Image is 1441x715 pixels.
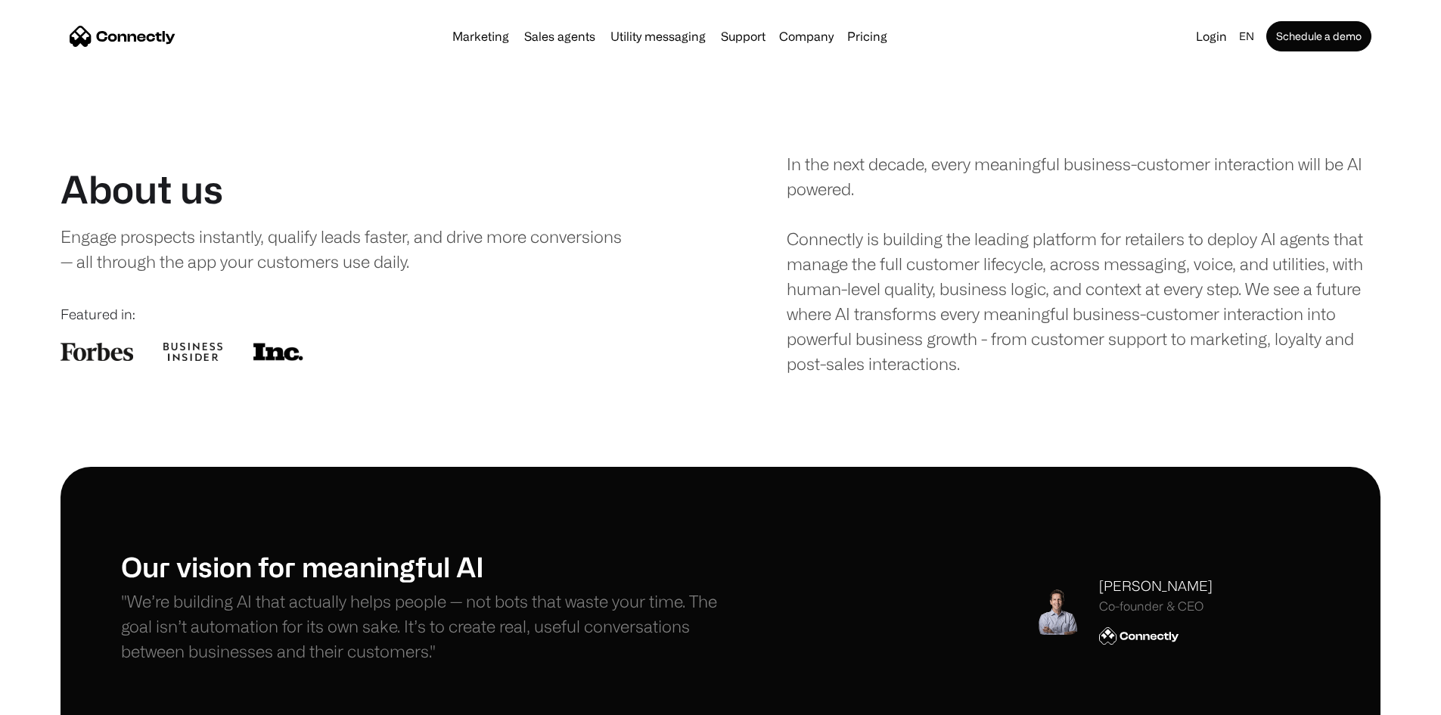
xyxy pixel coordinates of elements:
[1099,576,1213,596] div: [PERSON_NAME]
[1239,26,1254,47] div: en
[121,589,721,664] p: "We’re building AI that actually helps people — not bots that waste your time. The goal isn’t aut...
[15,687,91,710] aside: Language selected: English
[70,25,175,48] a: home
[30,689,91,710] ul: Language list
[775,26,838,47] div: Company
[787,151,1380,376] div: In the next decade, every meaningful business-customer interaction will be AI powered. Connectly ...
[446,30,515,42] a: Marketing
[841,30,893,42] a: Pricing
[1266,21,1371,51] a: Schedule a demo
[518,30,601,42] a: Sales agents
[61,224,625,274] div: Engage prospects instantly, qualify leads faster, and drive more conversions — all through the ap...
[61,166,223,212] h1: About us
[715,30,772,42] a: Support
[121,550,721,583] h1: Our vision for meaningful AI
[1190,26,1233,47] a: Login
[1233,26,1263,47] div: en
[1099,599,1213,614] div: Co-founder & CEO
[779,26,834,47] div: Company
[61,304,654,325] div: Featured in:
[604,30,712,42] a: Utility messaging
